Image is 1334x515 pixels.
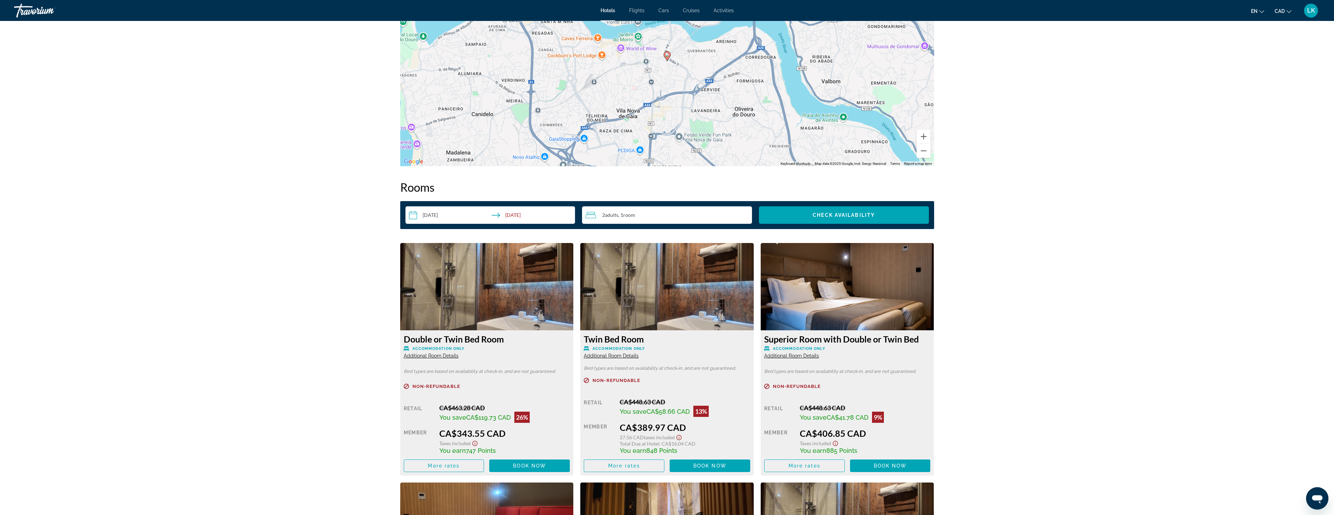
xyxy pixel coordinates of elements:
span: Book now [874,463,907,469]
span: LK [1307,7,1315,14]
span: More rates [428,463,460,469]
img: Google [402,157,425,166]
span: Adults [605,212,618,218]
a: Cars [658,8,669,13]
span: You save [439,414,466,421]
button: Check-in date: Oct 16, 2025 Check-out date: Oct 18, 2025 [405,206,575,224]
span: More rates [608,463,640,469]
span: CA$58.66 CAD [647,408,690,415]
button: More rates [584,459,664,472]
button: More rates [764,459,845,472]
span: Additional Room Details [404,353,459,359]
button: User Menu [1302,3,1320,18]
span: Room [623,212,635,218]
button: Show Taxes and Fees disclaimer [675,433,683,441]
img: 24559f4d-5500-448e-bdc4-04b7dade6e2a.jpeg [400,243,574,330]
button: Check Availability [759,206,929,224]
div: 13% [693,406,709,417]
a: Hotels [601,8,615,13]
div: Member [404,428,434,454]
a: Flights [629,8,644,13]
div: CA$448.63 CAD [620,398,750,406]
span: 885 Points [826,447,857,454]
span: Total Due at Hotel [620,441,659,447]
span: Additional Room Details [584,353,639,359]
span: Accommodation Only [593,346,645,351]
div: CA$448.63 CAD [800,404,930,412]
span: You earn [620,447,646,454]
span: Additional Room Details [764,353,819,359]
span: 2 [602,212,618,218]
span: 747 Points [466,447,496,454]
div: Retail [764,404,795,423]
span: Non-refundable [593,378,640,383]
button: More rates [404,459,484,472]
span: Book now [513,463,546,469]
h2: Rooms [400,180,934,194]
button: Zoom in [917,130,931,144]
img: ce31fbb2-cdae-4309-b58e-202ae8bdb34e.jpeg [761,243,934,330]
span: Taxes included [439,440,471,446]
div: 9% [872,412,884,423]
div: Search widget [405,206,929,224]
iframe: Button to launch messaging window [1306,487,1328,509]
div: CA$343.55 CAD [439,428,570,439]
div: : CA$16.04 CAD [620,441,750,447]
button: Show Taxes and Fees disclaimer [471,439,479,447]
span: CA$41.78 CAD [827,414,869,421]
div: CA$463.28 CAD [439,404,570,412]
a: Travorium [14,1,84,20]
span: Book now [693,463,726,469]
span: , 1 [618,212,635,218]
div: Retail [584,398,614,417]
span: Taxes included [644,434,675,440]
h3: Double or Twin Bed Room [404,334,570,344]
p: Bed types are based on availability at check-in, and are not guaranteed. [404,369,570,374]
span: Accommodation Only [773,346,825,351]
span: 27.56 CAD [620,434,644,440]
span: You earn [439,447,466,454]
a: Cruises [683,8,700,13]
p: Bed types are based on availability at check-in, and are not guaranteed. [764,369,931,374]
span: Accommodation Only [412,346,465,351]
span: Taxes included [800,440,831,446]
span: Map data ©2025 Google, Inst. Geogr. Nacional [815,162,886,165]
div: CA$389.97 CAD [620,422,750,433]
span: CA$119.73 CAD [466,414,511,421]
button: Travelers: 2 adults, 0 children [582,206,752,224]
a: Report a map error [904,162,932,165]
button: Keyboard shortcuts [781,161,811,166]
span: Non-refundable [412,384,460,389]
h3: Superior Room with Double or Twin Bed [764,334,931,344]
div: Retail [404,404,434,423]
a: Terms (opens in new tab) [890,162,900,165]
div: 26% [514,412,530,423]
button: Book now [489,459,570,472]
span: You earn [800,447,826,454]
img: 24559f4d-5500-448e-bdc4-04b7dade6e2a.jpeg [580,243,754,330]
span: You save [800,414,827,421]
span: More rates [789,463,820,469]
span: en [1251,8,1258,14]
span: 848 Points [646,447,677,454]
span: You save [620,408,647,415]
button: Show Taxes and Fees disclaimer [831,439,840,447]
button: Change language [1251,6,1264,16]
div: Member [764,428,795,454]
span: Check Availability [813,212,875,218]
a: Activities [714,8,734,13]
div: CA$406.85 CAD [800,428,930,439]
h3: Twin Bed Room [584,334,750,344]
button: Book now [850,459,931,472]
p: Bed types are based on availability at check-in, and are not guaranteed. [584,366,750,371]
span: CAD [1275,8,1285,14]
a: Open this area in Google Maps (opens a new window) [402,157,425,166]
button: Zoom out [917,144,931,158]
span: Non-refundable [773,384,821,389]
button: Change currency [1275,6,1291,16]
